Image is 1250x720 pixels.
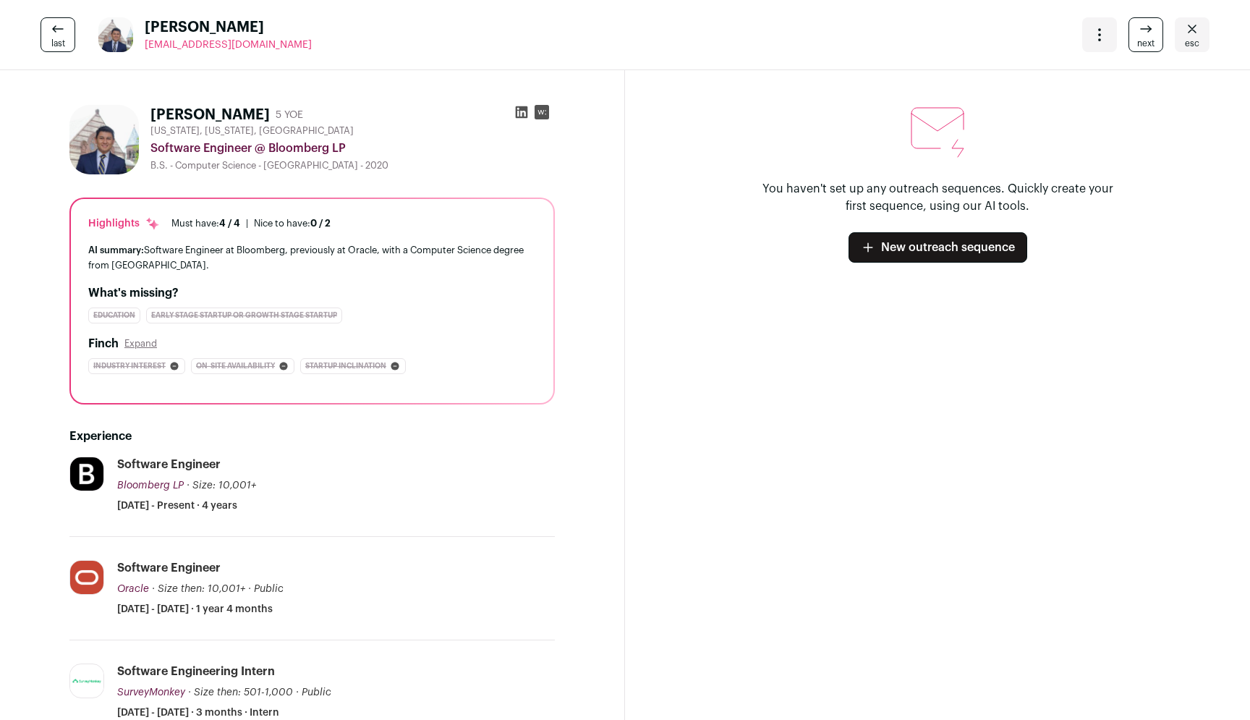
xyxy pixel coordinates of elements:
span: 0 / 2 [310,219,331,228]
span: last [51,38,65,49]
span: Oracle [117,584,149,594]
img: fdbe4fb809a7b9e56fcd69ae6f5ce55f27d5b0d1035926dec8f1f151e8e814ca [69,105,139,174]
ul: | [171,218,331,229]
div: Nice to have: [254,218,331,229]
div: Software Engineering Intern [117,664,275,679]
button: Expand [124,338,157,350]
a: last [41,17,75,52]
a: next [1128,17,1163,52]
a: Close [1175,17,1209,52]
span: [US_STATE], [US_STATE], [GEOGRAPHIC_DATA] [150,125,354,137]
span: · Size: 10,001+ [187,480,256,491]
span: SurveyMonkey [117,687,185,698]
div: Early Stage Startup or Growth Stage Startup [146,308,342,323]
img: 9c76a23364af62e4939d45365de87dc0abf302c6cae1b266b89975f952efb27b.png [70,561,103,594]
div: 5 YOE [276,108,303,122]
img: ae4061603cf2275023e3badc7f978f70355145dda861bbe70d25915f791253b3.jpg [70,457,103,491]
span: 4 / 4 [219,219,240,228]
h1: [PERSON_NAME] [150,105,270,125]
a: New outreach sequence [849,232,1027,263]
span: On-site availability [196,359,275,373]
span: Public [254,584,284,594]
span: Bloomberg LP [117,480,184,491]
div: B.S. - Computer Science - [GEOGRAPHIC_DATA] - 2020 [150,160,555,171]
span: · [296,685,299,700]
div: Highlights [88,216,160,231]
span: Industry interest [93,359,166,373]
span: Startup inclination [305,359,386,373]
span: [DATE] - Present · 4 years [117,499,237,513]
div: Software Engineer at Bloomberg, previously at Oracle, with a Computer Science degree from [GEOGRA... [88,242,536,273]
p: You haven't set up any outreach sequences. Quickly create your first sequence, using our AI tools. [757,180,1118,215]
span: [DATE] - [DATE] · 3 months · Intern [117,706,279,720]
img: 2bb84db78b9a4b3316a776903b7ece89e9dc4502d23d58d3642088ea8529383f.jpg [70,672,103,690]
img: fdbe4fb809a7b9e56fcd69ae6f5ce55f27d5b0d1035926dec8f1f151e8e814ca [98,17,133,52]
span: [EMAIL_ADDRESS][DOMAIN_NAME] [145,40,312,50]
button: Open dropdown [1082,17,1117,52]
span: [PERSON_NAME] [145,17,312,38]
span: Public [302,687,331,698]
div: Software Engineer [117,560,221,576]
h2: Finch [88,335,119,352]
span: next [1137,38,1155,49]
div: Education [88,308,140,323]
span: [DATE] - [DATE] · 1 year 4 months [117,602,273,617]
h2: What's missing? [88,284,536,302]
span: · [248,582,251,596]
span: · Size then: 10,001+ [152,584,245,594]
div: Must have: [171,218,240,229]
span: AI summary: [88,245,144,255]
span: · Size then: 501-1,000 [188,687,293,698]
span: esc [1185,38,1199,49]
a: [EMAIL_ADDRESS][DOMAIN_NAME] [145,38,312,52]
div: Software Engineer @ Bloomberg LP [150,140,555,157]
h2: Experience [69,428,555,445]
div: Software Engineer [117,457,221,473]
